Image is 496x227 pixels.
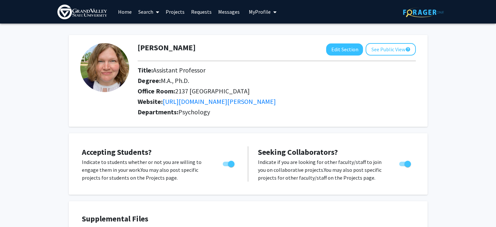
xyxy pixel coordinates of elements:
span: Accepting Students? [82,147,152,157]
a: Requests [188,0,215,23]
a: Projects [162,0,188,23]
a: Search [135,0,162,23]
span: My Profile [249,8,271,15]
span: M.A., Ph.D. [161,76,189,85]
h4: Supplemental Files [82,214,414,224]
button: See Public View [366,43,416,56]
img: Profile Picture [80,43,129,92]
h1: [PERSON_NAME] [138,43,196,53]
span: Assistant Professor [153,66,205,74]
p: Indicate to students whether or not you are willing to engage them in your work. You may also pos... [82,158,210,182]
div: Toggle [220,158,238,168]
div: Toggle [397,158,414,168]
h2: Departments: [133,108,421,116]
mat-icon: help [405,45,410,53]
h2: Title: [138,66,416,74]
img: Grand Valley State University Logo [57,5,107,19]
span: Seeking Collaborators? [258,147,338,157]
p: Indicate if you are looking for other faculty/staff to join you on collaborative projects. You ma... [258,158,387,182]
a: Opens in a new tab [163,97,276,105]
a: Home [115,0,135,23]
span: 2137 [GEOGRAPHIC_DATA] [175,87,250,95]
iframe: Chat [5,198,28,222]
h2: Office Room: [138,87,416,95]
button: Edit Section [326,43,363,56]
span: Psychology [178,108,210,116]
a: Messages [215,0,243,23]
h2: Website: [138,98,416,105]
h2: Degree: [138,77,416,85]
img: ForagerOne Logo [403,7,444,17]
